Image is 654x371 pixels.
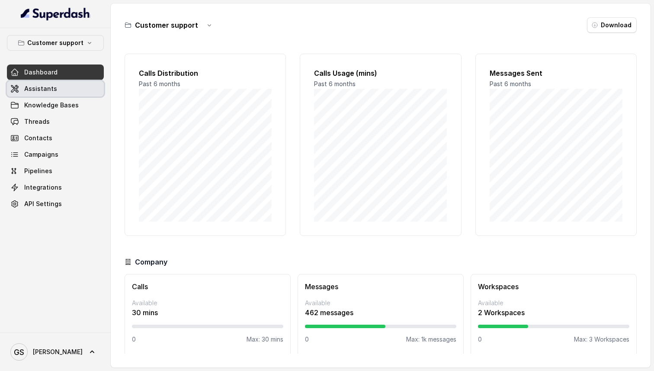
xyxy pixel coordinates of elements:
span: Pipelines [24,167,52,175]
span: Dashboard [24,68,58,77]
text: GS [14,348,24,357]
p: Max: 1k messages [406,335,456,344]
p: 462 messages [305,307,456,318]
a: [PERSON_NAME] [7,340,104,364]
span: Assistants [24,84,57,93]
span: Integrations [24,183,62,192]
button: Customer support [7,35,104,51]
img: light.svg [21,7,90,21]
p: 2 Workspaces [478,307,629,318]
span: Threads [24,117,50,126]
span: Knowledge Bases [24,101,79,110]
a: Threads [7,114,104,129]
a: Dashboard [7,65,104,80]
h2: Messages Sent [490,68,622,78]
button: Download [587,17,637,33]
h3: Workspaces [478,281,629,292]
span: Past 6 months [314,80,356,87]
p: Available [132,299,283,307]
h3: Company [135,257,167,267]
p: 0 [478,335,482,344]
p: Customer support [27,38,83,48]
p: 0 [305,335,309,344]
a: Contacts [7,130,104,146]
a: Assistants [7,81,104,97]
p: Max: 3 Workspaces [574,335,629,344]
a: API Settings [7,196,104,212]
a: Integrations [7,180,104,195]
h3: Messages [305,281,456,292]
p: Available [478,299,629,307]
p: 0 [132,335,136,344]
p: 30 mins [132,307,283,318]
p: Available [305,299,456,307]
h3: Customer support [135,20,198,30]
h2: Calls Distribution [139,68,272,78]
span: Contacts [24,134,52,142]
span: Campaigns [24,150,58,159]
p: Max: 30 mins [247,335,283,344]
h2: Calls Usage (mins) [314,68,447,78]
span: Past 6 months [490,80,531,87]
a: Knowledge Bases [7,97,104,113]
h3: Calls [132,281,283,292]
a: Pipelines [7,163,104,179]
a: Campaigns [7,147,104,162]
span: API Settings [24,200,62,208]
span: Past 6 months [139,80,180,87]
span: [PERSON_NAME] [33,348,83,356]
